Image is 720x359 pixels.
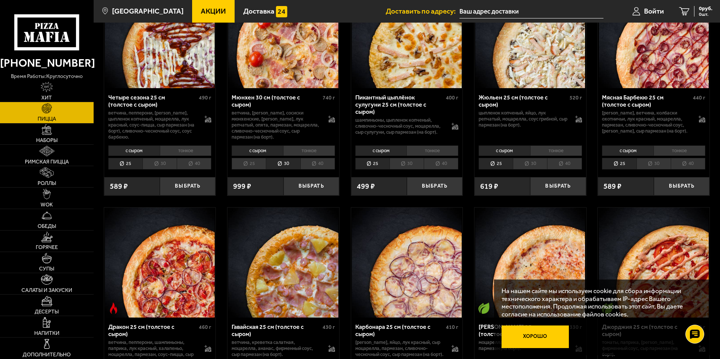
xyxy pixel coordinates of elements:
[160,145,212,156] li: тонкое
[41,202,53,208] span: WOK
[547,158,582,170] li: 40
[283,177,339,196] button: Выбрать
[502,287,698,318] p: На нашем сайте мы используем cookie для сбора информации технического характера и обрабатываем IP...
[513,158,547,170] li: 30
[108,158,142,170] li: 25
[105,208,215,318] img: Дракон 25 см (толстое с сыром)
[23,352,71,357] span: Дополнительно
[602,158,636,170] li: 25
[199,95,211,101] span: 490 г
[108,94,197,108] div: Четыре сезона 25 см (толстое с сыром)
[39,266,54,272] span: Супы
[233,183,251,190] span: 999 ₽
[475,208,585,318] img: Маргарита 25 см (толстое с сыром)
[602,94,691,108] div: Мясная Барбекю 25 см (толстое с сыром)
[283,145,335,156] li: тонкое
[108,145,160,156] li: с сыром
[232,145,283,156] li: с сыром
[36,138,58,143] span: Наборы
[406,145,458,156] li: тонкое
[390,158,424,170] li: 30
[112,8,183,15] span: [GEOGRAPHIC_DATA]
[352,208,462,318] img: Карбонара 25 см (толстое с сыром)
[25,159,69,165] span: Римская пицца
[598,208,709,318] a: Вегетарианское блюдоДжорджия 25 см (толстое с сыром)
[104,208,216,318] a: Острое блюдоДракон 25 см (толстое с сыром)
[355,145,407,156] li: с сыром
[300,158,335,170] li: 40
[201,8,226,15] span: Акции
[479,110,568,128] p: цыпленок копченый, яйцо, лук репчатый, моцарелла, соус грибной, сыр пармезан (на борт).
[355,158,390,170] li: 25
[276,6,287,17] img: 15daf4d41897b9f0e9f617042186c801.svg
[446,95,458,101] span: 400 г
[637,158,671,170] li: 30
[35,309,59,315] span: Десерты
[603,183,621,190] span: 589 ₽
[36,245,58,250] span: Горячее
[38,224,56,229] span: Обеды
[232,94,321,108] div: Мюнхен 30 см (толстое с сыром)
[530,177,586,196] button: Выбрать
[108,110,197,140] p: ветчина, пепперони, [PERSON_NAME], цыпленок копченый, моцарелла, лук красный, соус-пицца, сыр пар...
[232,339,321,357] p: ветчина, креветка салатная, моцарелла, ананас, фирменный соус, сыр пармезан (на борт).
[570,95,582,101] span: 520 г
[142,158,177,170] li: 30
[243,8,274,15] span: Доставка
[38,181,56,186] span: Роллы
[199,324,211,330] span: 460 г
[355,117,444,135] p: шампиньоны, цыпленок копченый, сливочно-чесночный соус, моцарелла, сыр сулугуни, сыр пармезан (на...
[355,94,444,115] div: Пикантный цыплёнок сулугуни 25 см (толстое с сыром)
[41,95,52,101] span: Хит
[479,94,568,108] div: Жюльен 25 см (толстое с сыром)
[653,145,705,156] li: тонкое
[478,302,490,314] img: Вегетарианское блюдо
[599,208,709,318] img: Джорджия 25 см (толстое с сыром)
[479,339,568,351] p: моцарелла, соус-пицца, базилик, сыр пармезан (на борт).
[693,95,705,101] span: 440 г
[480,183,498,190] span: 619 ₽
[232,158,266,170] li: 25
[386,8,459,15] span: Доставить по адресу:
[177,158,211,170] li: 40
[355,323,444,338] div: Карбонара 25 см (толстое с сыром)
[644,8,664,15] span: Войти
[602,110,691,134] p: [PERSON_NAME], ветчина, колбаски охотничьи, лук красный, моцарелла, пармезан, сливочно-чесночный ...
[530,145,582,156] li: тонкое
[699,6,712,11] span: 0 руб.
[351,208,463,318] a: Карбонара 25 см (толстое с сыром)
[355,339,444,357] p: [PERSON_NAME], яйцо, лук красный, сыр Моцарелла, пармезан, сливочно-чесночный соус, сыр пармезан ...
[34,331,59,336] span: Напитки
[699,12,712,17] span: 0 шт.
[654,177,709,196] button: Выбрать
[474,208,586,318] a: Вегетарианское блюдоМаргарита 25 см (толстое с сыром)
[502,325,569,348] button: Хорошо
[671,158,705,170] li: 40
[160,177,215,196] button: Выбрать
[21,288,72,293] span: Салаты и закуски
[232,323,321,338] div: Гавайская 25 см (толстое с сыром)
[108,302,119,314] img: Острое блюдо
[228,208,338,318] img: Гавайская 25 см (толстое с сыром)
[357,183,375,190] span: 499 ₽
[424,158,458,170] li: 40
[110,183,128,190] span: 589 ₽
[323,324,335,330] span: 430 г
[266,158,300,170] li: 30
[108,323,197,338] div: Дракон 25 см (толстое с сыром)
[323,95,335,101] span: 740 г
[446,324,458,330] span: 410 г
[459,5,603,18] input: Ваш адрес доставки
[479,145,530,156] li: с сыром
[479,323,568,338] div: [PERSON_NAME] 25 см (толстое с сыром)
[407,177,462,196] button: Выбрать
[602,145,653,156] li: с сыром
[479,158,513,170] li: 25
[232,110,321,140] p: ветчина, [PERSON_NAME], сосиски мюнхенские, [PERSON_NAME], лук репчатый, опята, пармезан, моцарел...
[227,208,339,318] a: Гавайская 25 см (толстое с сыром)
[38,116,56,122] span: Пицца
